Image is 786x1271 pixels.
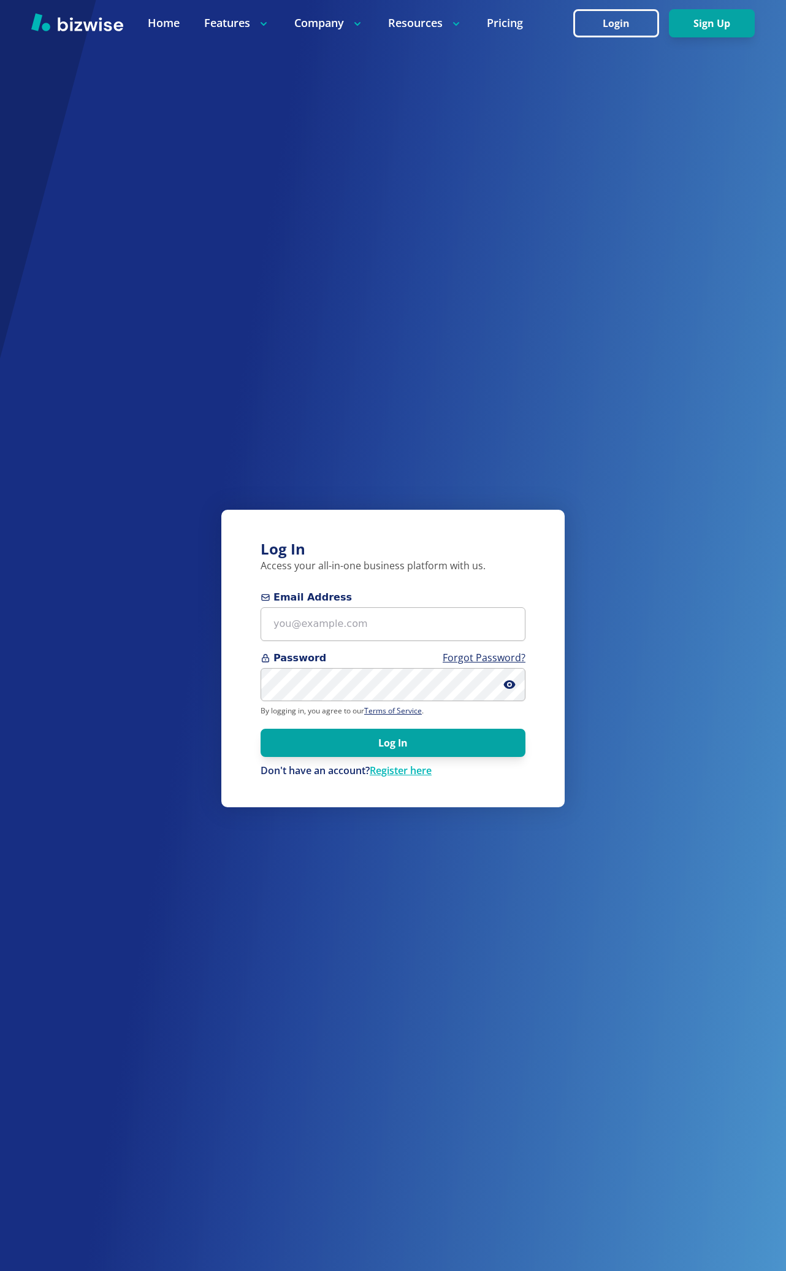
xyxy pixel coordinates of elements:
button: Log In [261,729,525,757]
a: Terms of Service [364,705,422,716]
span: Email Address [261,590,525,605]
div: Don't have an account?Register here [261,764,525,778]
a: Forgot Password? [443,651,525,664]
button: Sign Up [669,9,755,37]
p: Resources [388,15,462,31]
span: Password [261,651,525,666]
a: Pricing [487,15,523,31]
a: Home [148,15,180,31]
img: Bizwise Logo [31,13,123,31]
p: Company [294,15,364,31]
a: Sign Up [669,18,755,29]
p: By logging in, you agree to our . [261,706,525,716]
input: you@example.com [261,607,525,641]
button: Login [573,9,659,37]
h3: Log In [261,539,525,559]
p: Features [204,15,270,31]
a: Login [573,18,669,29]
p: Access your all-in-one business platform with us. [261,559,525,573]
p: Don't have an account? [261,764,525,778]
a: Register here [370,764,432,777]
